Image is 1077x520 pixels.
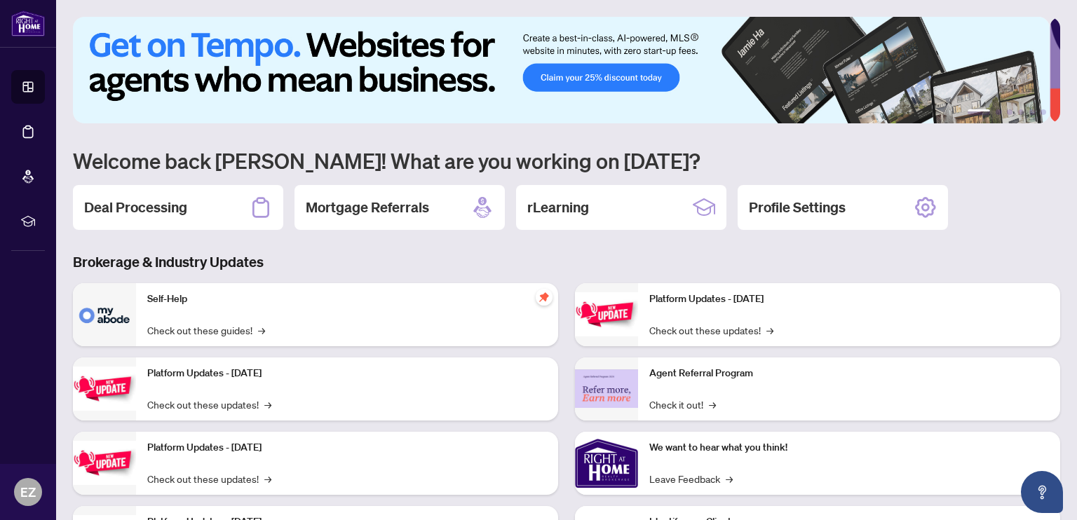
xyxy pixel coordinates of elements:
button: 6 [1041,109,1046,115]
button: 5 [1029,109,1035,115]
span: → [264,397,271,412]
button: Open asap [1021,471,1063,513]
p: Self-Help [147,292,547,307]
button: 1 [968,109,990,115]
a: Check it out!→ [649,397,716,412]
h3: Brokerage & Industry Updates [73,252,1060,272]
span: pushpin [536,289,553,306]
a: Check out these updates!→ [147,397,271,412]
span: → [766,322,773,338]
img: Agent Referral Program [575,369,638,408]
span: → [258,322,265,338]
a: Check out these updates!→ [649,322,773,338]
a: Check out these guides!→ [147,322,265,338]
h2: rLearning [527,198,589,217]
span: → [264,471,271,486]
img: Self-Help [73,283,136,346]
p: Platform Updates - [DATE] [649,292,1049,307]
h2: Profile Settings [749,198,846,217]
p: Platform Updates - [DATE] [147,366,547,381]
p: We want to hear what you think! [649,440,1049,456]
span: → [709,397,716,412]
img: logo [11,11,45,36]
img: Slide 0 [73,17,1050,123]
img: Platform Updates - July 21, 2025 [73,441,136,485]
h2: Mortgage Referrals [306,198,429,217]
span: EZ [20,482,36,502]
img: Platform Updates - June 23, 2025 [575,292,638,336]
a: Leave Feedback→ [649,471,733,486]
button: 2 [996,109,1001,115]
button: 3 [1007,109,1012,115]
p: Agent Referral Program [649,366,1049,381]
h1: Welcome back [PERSON_NAME]! What are you working on [DATE]? [73,147,1060,174]
h2: Deal Processing [84,198,187,217]
span: → [726,471,733,486]
img: We want to hear what you think! [575,432,638,495]
img: Platform Updates - September 16, 2025 [73,367,136,411]
a: Check out these updates!→ [147,471,271,486]
p: Platform Updates - [DATE] [147,440,547,456]
button: 4 [1018,109,1024,115]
